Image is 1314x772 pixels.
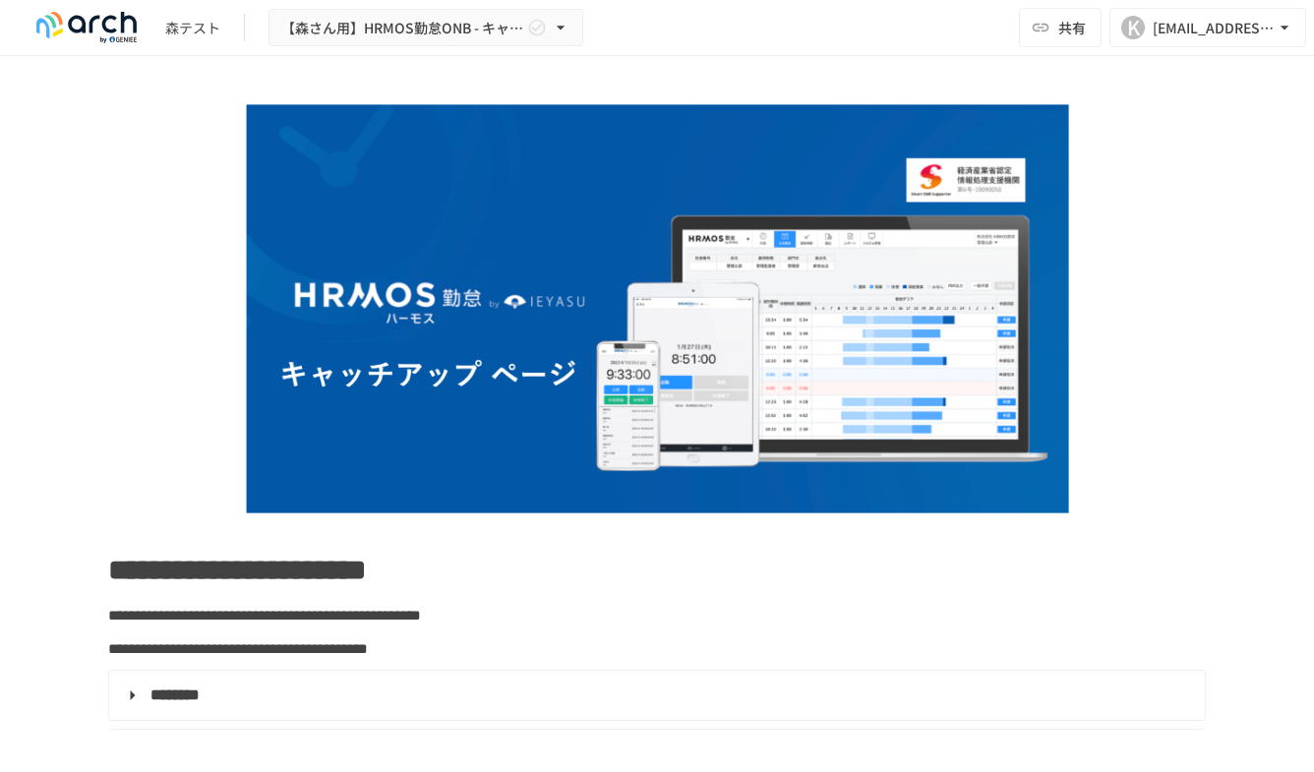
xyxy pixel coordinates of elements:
button: 共有 [1019,8,1102,47]
button: 【森さん用】HRMOS勤怠ONB - キャッチアップ [269,9,583,47]
div: 森テスト [165,18,220,38]
button: K[EMAIL_ADDRESS][DOMAIN_NAME] [1109,8,1306,47]
span: 【森さん用】HRMOS勤怠ONB - キャッチアップ [281,16,523,40]
div: [EMAIL_ADDRESS][DOMAIN_NAME] [1153,16,1275,40]
span: 共有 [1058,17,1086,38]
img: BJKKeCQpXoJskXBox1WcmlAIxmsSe3lt0HW3HWAjxJd [246,104,1069,513]
div: K [1121,16,1145,39]
img: logo-default@2x-9cf2c760.svg [24,12,149,43]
